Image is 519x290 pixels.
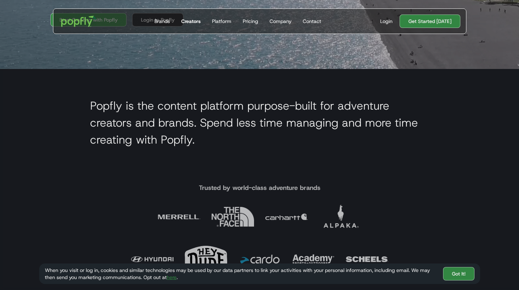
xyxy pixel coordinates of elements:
[267,9,294,34] a: Company
[209,9,234,34] a: Platform
[300,9,324,34] a: Contact
[199,184,320,192] h4: Trusted by world-class adventure brands
[303,18,321,25] div: Contact
[377,18,395,25] a: Login
[45,267,437,281] div: When you visit or log in, cookies and similar technologies may be used by our data partners to li...
[152,9,173,34] a: Brands
[443,267,474,280] a: Got It!
[181,18,201,25] div: Creators
[270,18,291,25] div: Company
[380,18,393,25] div: Login
[167,274,177,280] a: here
[243,18,258,25] div: Pricing
[400,14,460,28] a: Get Started [DATE]
[56,11,102,32] a: home
[178,9,204,34] a: Creators
[90,97,429,148] h2: Popfly is the content platform purpose-built for adventure creators and brands. Spend less time m...
[154,18,170,25] div: Brands
[240,9,261,34] a: Pricing
[212,18,231,25] div: Platform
